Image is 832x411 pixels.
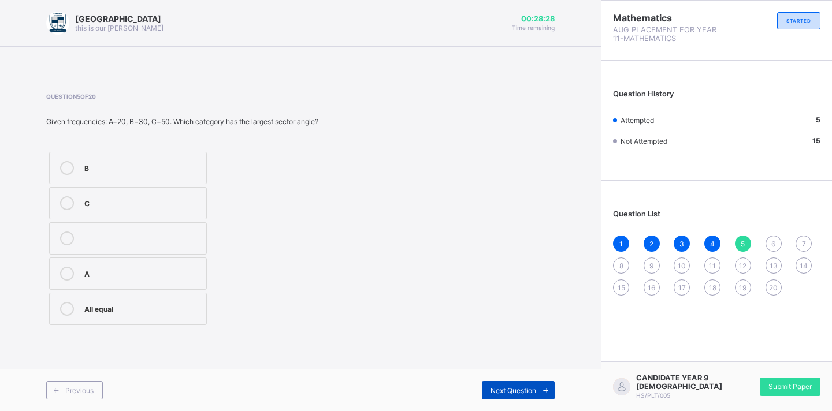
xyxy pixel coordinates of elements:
span: 20 [769,283,778,292]
span: Mathematics [613,12,717,24]
span: 11 [709,261,716,270]
div: B [84,161,200,173]
span: 16 [648,283,655,292]
div: C [84,196,200,208]
span: 3 [679,240,684,248]
span: Question History [613,89,674,98]
span: 13 [770,261,778,270]
span: Previous [65,386,94,395]
span: 14 [800,261,808,270]
span: 17 [678,283,686,292]
span: STARTED [786,18,811,24]
span: 15 [618,283,625,292]
span: 8 [619,261,623,270]
b: 15 [812,136,820,145]
span: 10 [678,261,686,270]
div: Given frequencies: A=20, B=30, C=50. Which category has the largest sector angle? [46,117,318,126]
span: 1 [619,240,623,248]
span: 6 [771,240,775,248]
span: 5 [741,240,745,248]
span: 4 [710,240,715,248]
div: All equal [84,302,200,313]
span: AUG PLACEMENT FOR YEAR 11-MATHEMATICS [613,25,717,43]
div: A [84,267,200,278]
span: [GEOGRAPHIC_DATA] [75,14,164,24]
span: 12 [739,261,746,270]
span: Not Attempted [621,137,667,145]
b: 5 [816,115,820,124]
span: this is our [PERSON_NAME] [75,24,164,32]
span: 2 [649,240,653,248]
span: 19 [739,283,746,292]
span: Submit Paper [768,382,812,391]
span: Attempted [621,116,654,125]
span: 7 [802,240,806,248]
span: CANDIDATE YEAR 9 [DEMOGRAPHIC_DATA] [636,373,722,391]
span: HS/PLT/005 [636,392,670,399]
span: 9 [649,261,653,270]
span: Next Question [491,386,536,395]
span: 18 [709,283,716,292]
span: Question List [613,210,660,218]
span: Time remaining [512,24,555,31]
span: Question 5 of 20 [46,93,318,100]
span: 00:28:28 [512,14,555,23]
